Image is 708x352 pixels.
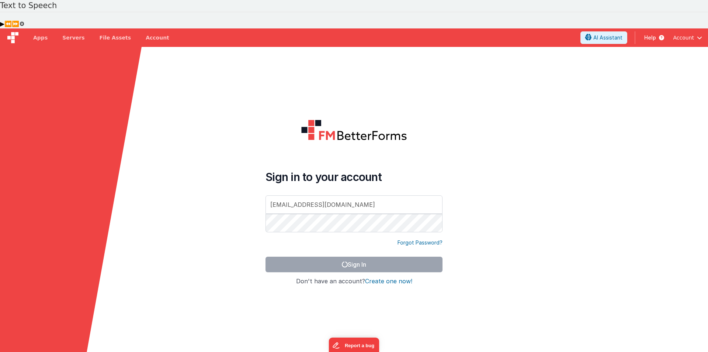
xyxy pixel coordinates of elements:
[19,20,24,28] button: Settings
[644,34,656,41] span: Help
[26,28,55,47] a: Apps
[92,28,139,47] a: File Assets
[265,278,442,285] h4: Don't have an account?
[580,31,627,44] button: AI Assistant
[398,239,442,246] a: Forgot Password?
[55,28,92,47] a: Servers
[673,34,694,41] span: Account
[33,34,48,41] span: Apps
[265,170,442,184] h4: Sign in to your account
[265,257,442,272] button: Sign In
[62,34,84,41] span: Servers
[100,34,131,41] span: File Assets
[12,20,19,28] button: Forward
[138,28,177,47] a: Account
[265,195,442,214] input: Email Address
[673,34,702,41] button: Account
[365,278,412,285] button: Create one now!
[4,20,12,28] button: Previous
[593,34,622,41] span: AI Assistant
